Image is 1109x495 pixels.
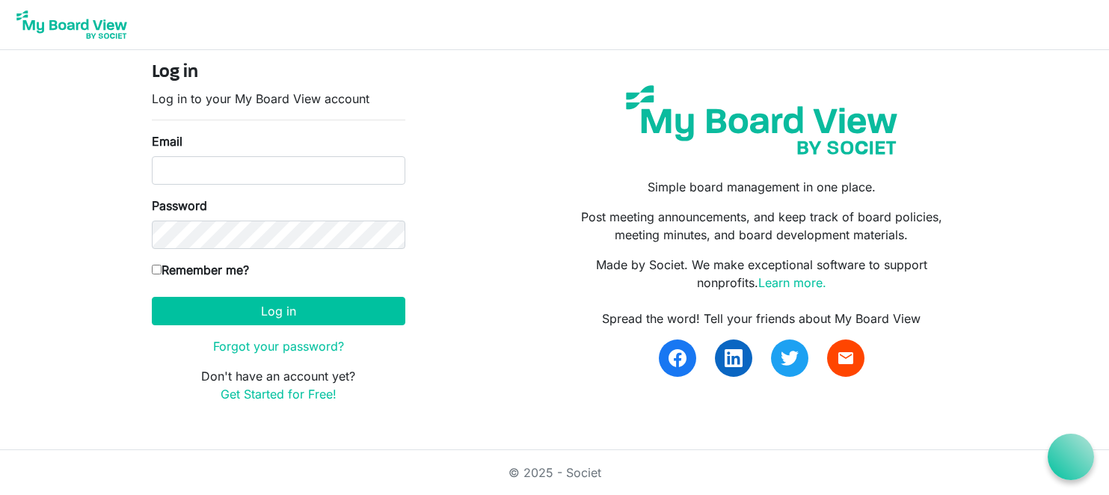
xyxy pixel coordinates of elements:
p: Made by Societ. We make exceptional software to support nonprofits. [565,256,957,292]
input: Remember me? [152,265,162,274]
label: Remember me? [152,261,249,279]
p: Post meeting announcements, and keep track of board policies, meeting minutes, and board developm... [565,208,957,244]
p: Don't have an account yet? [152,367,405,403]
span: email [837,349,855,367]
img: facebook.svg [669,349,686,367]
p: Log in to your My Board View account [152,90,405,108]
img: my-board-view-societ.svg [615,74,909,166]
a: Get Started for Free! [221,387,337,402]
button: Log in [152,297,405,325]
a: © 2025 - Societ [509,465,601,480]
div: Spread the word! Tell your friends about My Board View [565,310,957,328]
a: Forgot your password? [213,339,344,354]
img: My Board View Logo [12,6,132,43]
h4: Log in [152,62,405,84]
p: Simple board management in one place. [565,178,957,196]
label: Email [152,132,182,150]
a: email [827,339,864,377]
img: linkedin.svg [725,349,743,367]
img: twitter.svg [781,349,799,367]
a: Learn more. [758,275,826,290]
label: Password [152,197,207,215]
